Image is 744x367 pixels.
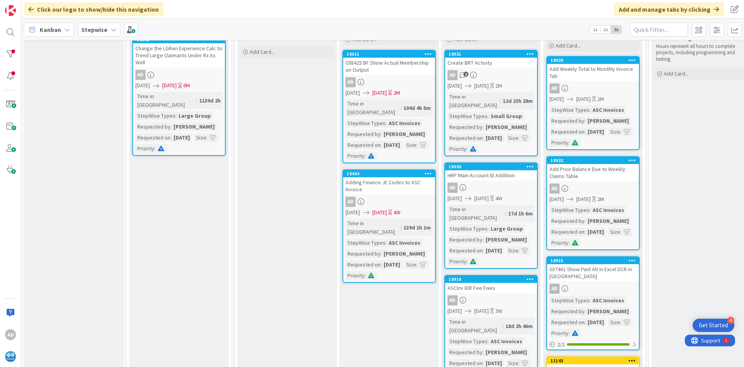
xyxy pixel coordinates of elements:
[600,26,611,34] span: 2x
[445,51,537,58] div: 18931
[547,257,639,264] div: 18915
[591,106,626,114] div: ASC Invoices
[346,260,381,269] div: Requested on
[620,318,621,326] span: :
[546,56,640,150] a: 18939Add Weekly Total to Monthly Invoice TabAD[DATE][DATE]2MStepWise Types:ASC InvoicesRequested ...
[495,82,502,90] div: 2M
[365,271,366,280] span: :
[40,3,42,9] div: 1
[447,112,488,120] div: StepWise Types
[154,144,156,153] span: :
[484,348,529,356] div: [PERSON_NAME]
[382,130,427,138] div: [PERSON_NAME]
[502,322,504,330] span: :
[547,284,639,294] div: AD
[402,223,433,232] div: 139d 1h 1m
[393,89,400,97] div: 2M
[372,208,387,217] span: [DATE]
[343,170,435,177] div: 18464
[447,82,462,90] span: [DATE]
[447,205,505,222] div: Time in [GEOGRAPHIC_DATA]
[393,208,400,217] div: 4W
[346,77,356,87] div: AD
[546,156,640,250] a: 18932Add Prior Balance Due to Weekly Claims TableAD[DATE][DATE]2MStepWise Types:ASC InvoicesReque...
[597,195,604,203] div: 2M
[569,329,570,337] span: :
[445,70,537,80] div: AD
[343,197,435,207] div: AD
[449,51,537,57] div: 18931
[483,123,484,131] span: :
[449,164,537,169] div: 18900
[488,224,489,233] span: :
[608,318,620,326] div: Size
[549,217,584,225] div: Requested by
[549,307,584,316] div: Requested by
[170,122,172,131] span: :
[584,318,586,326] span: :
[549,195,564,203] span: [DATE]
[445,58,537,68] div: Create BRT Activity
[489,337,524,346] div: ASC Invoices
[343,51,435,75] div: 18611038425 BF Show Actual Membership on Output
[506,134,518,142] div: Size
[342,50,436,163] a: 18611038425 BF Show Actual Membership on OutputAD[DATE][DATE]2MTime in [GEOGRAPHIC_DATA]:104d 4h ...
[447,307,462,315] span: [DATE]
[16,1,35,11] span: Support
[549,228,584,236] div: Requested on
[693,319,734,332] div: Open Get Started checklist, remaining modules: 4
[347,51,435,57] div: 18611
[444,50,538,156] a: 18931Create BRT ActivityAD[DATE][DATE]2MTime in [GEOGRAPHIC_DATA]:12d 23h 28mStepWise Types:Small...
[474,194,489,203] span: [DATE]
[483,235,484,244] span: :
[608,228,620,236] div: Size
[488,112,489,120] span: :
[445,276,537,283] div: 18916
[382,141,402,149] div: [DATE]
[547,257,639,281] div: 18915037461 Show Paid Alt in Excel DCR in [GEOGRAPHIC_DATA]
[549,329,569,337] div: Priority
[444,162,538,269] a: 18900HRP Main Account ID AdditionAD[DATE][DATE]4WTime in [GEOGRAPHIC_DATA]:17d 1h 6mStepWise Type...
[416,260,418,269] span: :
[569,238,570,247] span: :
[549,83,560,94] div: AD
[488,337,489,346] span: :
[445,163,537,180] div: 18900HRP Main Account ID Addition
[549,206,590,214] div: StepWise Types
[484,235,529,244] div: [PERSON_NAME]
[5,351,16,362] img: avatar
[346,271,365,280] div: Priority
[597,95,604,103] div: 2M
[445,163,537,170] div: 18900
[447,92,500,109] div: Time in [GEOGRAPHIC_DATA]
[576,195,591,203] span: [DATE]
[474,82,489,90] span: [DATE]
[506,246,518,255] div: Size
[549,238,569,247] div: Priority
[547,64,639,81] div: Add Weekly Total to Monthly Invoice Tab
[135,70,146,80] div: AD
[586,228,606,236] div: [DATE]
[549,106,590,114] div: StepWise Types
[549,138,569,147] div: Priority
[447,145,467,153] div: Priority
[404,260,416,269] div: Size
[162,81,177,90] span: [DATE]
[463,72,469,77] span: 2
[547,264,639,281] div: 037461 Show Paid Alt in Excel DCR in [GEOGRAPHIC_DATA]
[489,112,524,120] div: Small Group
[483,348,484,356] span: :
[194,133,206,142] div: Size
[590,296,591,305] span: :
[549,116,584,125] div: Requested by
[505,209,506,218] span: :
[506,209,535,218] div: 17d 1h 6m
[445,295,537,305] div: AD
[5,5,16,16] img: Visit kanbanzone.com
[518,246,519,255] span: :
[608,127,620,136] div: Size
[346,197,356,207] div: AD
[447,70,458,80] div: AD
[549,127,584,136] div: Requested on
[584,116,586,125] span: :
